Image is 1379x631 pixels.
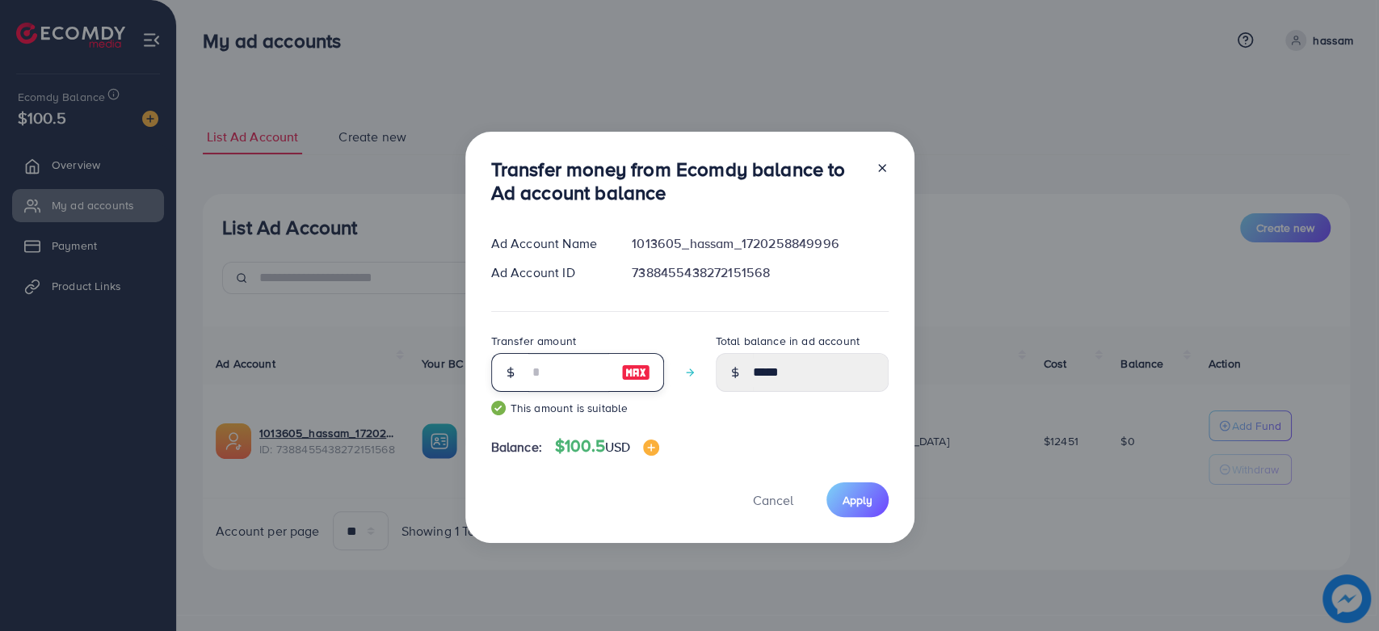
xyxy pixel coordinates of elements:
div: 7388455438272151568 [619,263,901,282]
small: This amount is suitable [491,400,664,416]
h3: Transfer money from Ecomdy balance to Ad account balance [491,158,863,204]
label: Total balance in ad account [716,333,860,349]
div: Ad Account ID [478,263,620,282]
span: USD [605,438,630,456]
label: Transfer amount [491,333,576,349]
span: Balance: [491,438,542,456]
div: 1013605_hassam_1720258849996 [619,234,901,253]
span: Apply [843,492,872,508]
span: Cancel [753,491,793,509]
img: guide [491,401,506,415]
img: image [621,363,650,382]
button: Apply [826,482,889,517]
h4: $100.5 [555,436,659,456]
img: image [643,440,659,456]
button: Cancel [733,482,814,517]
div: Ad Account Name [478,234,620,253]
